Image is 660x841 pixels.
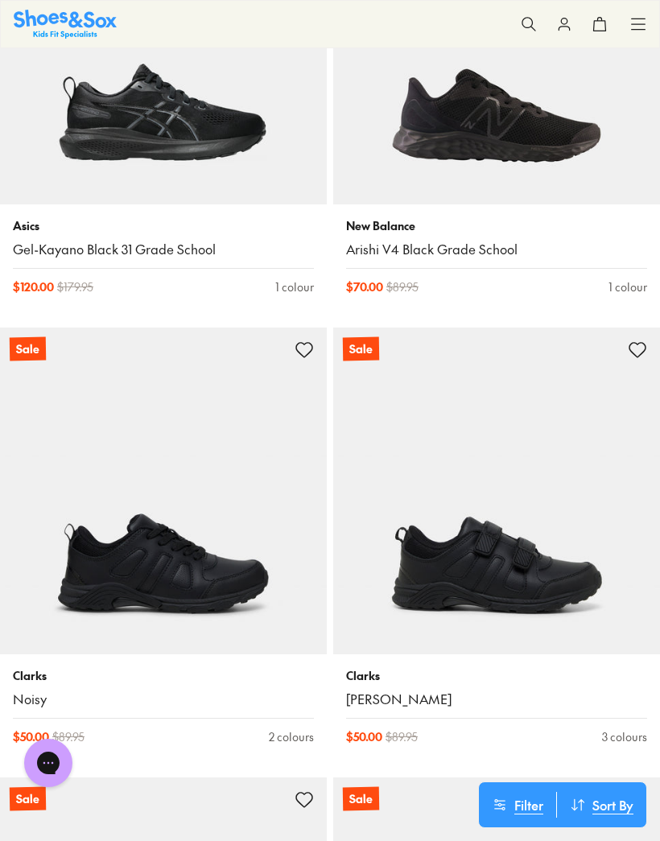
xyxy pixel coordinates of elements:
div: 1 colour [608,278,647,295]
p: Asics [13,217,314,234]
span: Sort By [592,795,633,814]
a: Shoes & Sox [14,10,117,38]
a: Arishi V4 Black Grade School [346,241,647,258]
span: $ 70.00 [346,278,383,295]
a: Gel-Kayano Black 31 Grade School [13,241,314,258]
span: $ 50.00 [13,728,49,745]
span: $ 89.95 [386,728,418,745]
p: Sale [343,337,379,361]
p: Clarks [346,667,647,684]
span: $ 89.95 [386,278,419,295]
div: 2 colours [269,728,314,745]
p: Clarks [13,667,314,684]
p: Sale [10,337,46,361]
span: $ 50.00 [346,728,382,745]
p: New Balance [346,217,647,234]
span: $ 89.95 [52,728,85,745]
span: $ 120.00 [13,278,54,295]
button: Filter [479,792,556,818]
img: SNS_Logo_Responsive.svg [14,10,117,38]
span: $ 179.95 [57,278,93,295]
p: Sale [10,787,46,811]
iframe: Gorgias live chat messenger [16,733,80,793]
a: [PERSON_NAME] [346,691,647,708]
div: 3 colours [602,728,647,745]
p: Sale [343,787,379,811]
div: 1 colour [275,278,314,295]
button: Sort By [557,792,646,818]
a: Sale [333,328,660,654]
a: Noisy [13,691,314,708]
